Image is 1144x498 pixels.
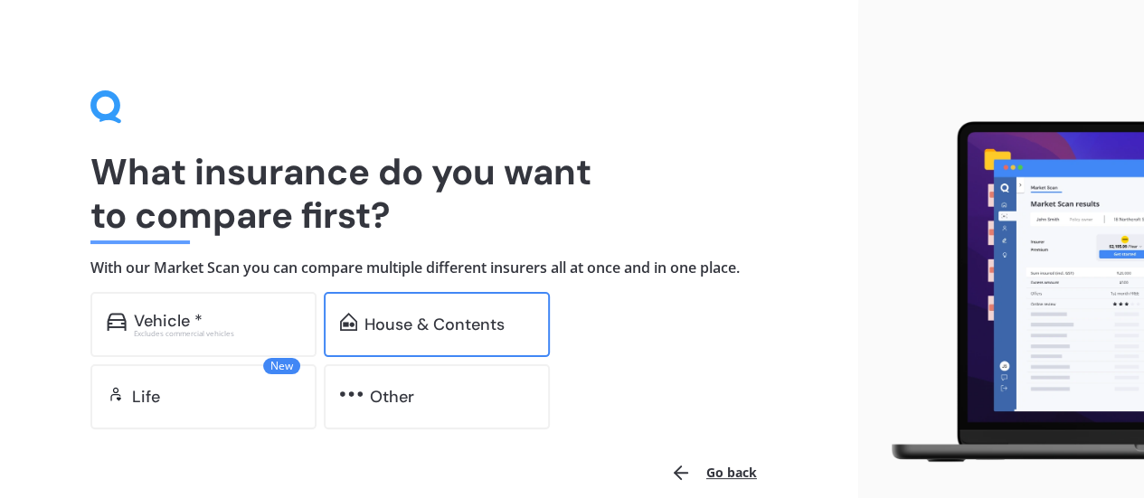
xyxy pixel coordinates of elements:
h1: What insurance do you want to compare first? [90,150,768,237]
span: New [263,358,300,374]
div: Excludes commercial vehicles [134,330,300,337]
img: other.81dba5aafe580aa69f38.svg [340,385,363,403]
div: Vehicle * [134,312,203,330]
div: Other [370,388,414,406]
div: Life [132,388,160,406]
img: home-and-contents.b802091223b8502ef2dd.svg [340,313,357,331]
h4: With our Market Scan you can compare multiple different insurers all at once and in one place. [90,258,768,277]
img: life.f720d6a2d7cdcd3ad642.svg [107,385,125,403]
img: laptop.webp [873,114,1144,470]
img: car.f15378c7a67c060ca3f3.svg [107,313,127,331]
div: House & Contents [364,315,505,334]
button: Go back [659,451,768,494]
